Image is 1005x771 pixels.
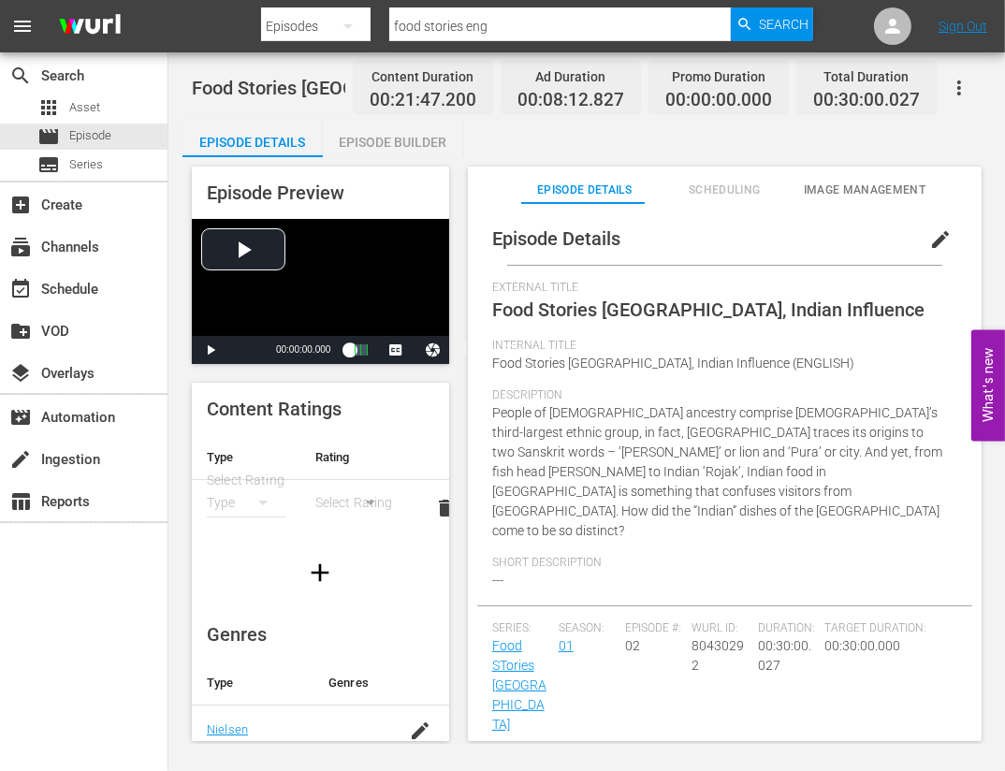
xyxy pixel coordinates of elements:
div: Video Player [192,219,449,364]
span: 00:30:00.000 [824,638,900,653]
div: Episode Builder [323,120,463,165]
span: Automation [9,406,32,429]
a: Food STories [GEOGRAPHIC_DATA] [492,638,546,732]
span: Scheduling [662,181,788,200]
th: Genres [313,661,391,706]
th: Type [192,435,300,480]
span: 02 [625,638,640,653]
span: Episode [37,125,60,148]
button: Jump To Time [415,336,452,364]
div: Promo Duration [665,64,772,90]
span: Schedule [9,278,32,300]
a: 01 [559,638,574,653]
span: Search [759,7,808,41]
span: Genres [207,623,267,646]
button: Fullscreen [489,336,527,364]
span: subtitles [37,153,60,176]
button: Episode Details [182,120,323,157]
span: Episode [69,126,111,145]
button: Play [192,336,229,364]
span: People of [DEMOGRAPHIC_DATA] ancestry comprise [DEMOGRAPHIC_DATA]’s third-largest ethnic group, i... [492,405,942,538]
span: Search [9,65,32,87]
div: Content Duration [370,64,476,90]
span: Reports [9,490,32,513]
span: Series: [492,621,549,636]
span: --- [492,573,503,588]
button: Captions [377,336,415,364]
span: 00:30:00.027 [813,90,920,111]
span: Episode Preview [207,182,344,204]
span: VOD [9,320,32,342]
th: Rating [300,435,409,480]
span: Asset [37,96,60,119]
span: Food Stories [GEOGRAPHIC_DATA], Indian Influence (ENGLISH) [192,77,719,99]
button: Episode Builder [323,120,463,157]
img: ans4CAIJ8jUAAAAAAAAAAAAAAAAAAAAAAAAgQb4GAAAAAAAAAAAAAAAAAAAAAAAAJMjXAAAAAAAAAAAAAAAAAAAAAAAAgAT5G... [45,5,135,49]
span: Food Stories [GEOGRAPHIC_DATA], Indian Influence (ENGLISH) [492,356,854,371]
span: Image Management [802,181,928,200]
span: External Title [492,281,948,296]
a: Sign Out [939,19,987,34]
span: Asset [69,98,100,117]
span: Episode Details [492,227,620,250]
span: Content Ratings [207,398,342,420]
button: delete [423,486,468,531]
span: Duration: [758,621,815,636]
span: menu [11,15,34,37]
div: Select Rating Type [207,469,285,514]
span: Series [69,155,103,174]
span: 80430292 [692,638,744,673]
span: Create [9,194,32,216]
button: edit [918,217,963,262]
div: Total Duration [813,64,920,90]
button: Open Feedback Widget [971,330,1005,442]
span: 00:00:00.000 [276,344,330,355]
span: 00:08:12.827 [517,90,624,111]
span: Internal Title [492,339,948,354]
span: Episode #: [625,621,682,636]
table: simple table [192,435,449,538]
span: delete [434,497,457,519]
span: Description [492,388,948,403]
span: subscriptions [9,236,32,258]
button: Picture-in-Picture [452,336,489,364]
span: Short Description [492,556,948,571]
span: Ingestion [9,448,32,471]
span: Target Duration: [824,621,948,636]
div: Progress Bar [349,344,368,356]
th: Type [192,661,313,706]
span: Season: [559,621,616,636]
span: edit [929,228,952,251]
div: Episode Details [182,120,323,165]
span: 00:21:47.200 [370,90,476,111]
span: Overlays [9,362,32,385]
div: Ad Duration [517,64,624,90]
span: Food Stories [GEOGRAPHIC_DATA], Indian Influence [492,298,925,321]
span: Wurl ID: [692,621,749,636]
span: Episode Details [521,181,648,200]
span: 00:00:00.000 [665,90,772,111]
button: Search [731,7,813,41]
span: 00:30:00.027 [758,638,811,673]
a: Nielsen [207,722,248,736]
